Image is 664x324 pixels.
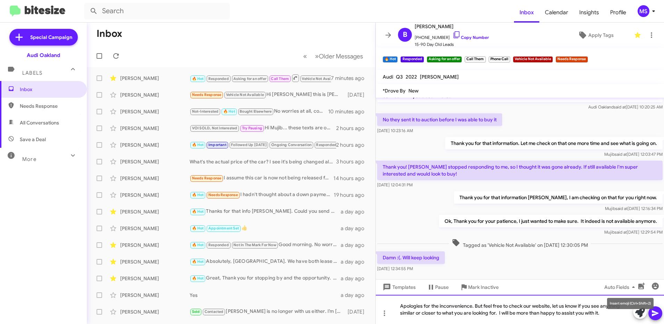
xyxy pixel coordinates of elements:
[192,276,204,281] span: 🔥 Hot
[445,137,663,149] p: Thank you for that information. Let me check on that one more time and see what is going on.
[465,56,485,63] small: Call Them
[311,49,367,63] button: Next
[22,70,42,76] span: Labels
[30,34,72,41] span: Special Campaign
[271,143,312,147] span: Ongoing Conversation
[226,92,264,97] span: Vehicle Not Available
[120,75,190,82] div: [PERSON_NAME]
[190,224,341,232] div: 👍
[208,243,229,247] span: Responded
[20,136,46,143] span: Save a Deal
[120,225,190,232] div: [PERSON_NAME]
[420,74,459,80] span: [PERSON_NAME]
[514,2,539,23] a: Inbox
[190,91,345,99] div: Hi [PERSON_NAME] this is [PERSON_NAME], General Manager at Audi [GEOGRAPHIC_DATA]. I saw you conn...
[336,125,370,132] div: 2 hours ago
[376,295,664,324] div: Apologies for the inconvenience. But feel free to check our website, let us know if you see anyth...
[20,119,59,126] span: All Conversations
[336,158,370,165] div: 3 hours ago
[233,76,266,81] span: Asking for an offer
[588,104,663,110] span: Audi Oakland [DATE] 10:20:25 AM
[190,274,341,282] div: Great, Thank you for stopping by and the opportunity. When is best time for you to come by again?
[615,229,627,235] span: said at
[604,152,663,157] span: Mujib [DATE] 12:03:47 PM
[240,109,272,114] span: Bought Elsewhere
[439,215,663,227] p: Ok, Thank you for your patience, I just wanted to make sure. It indeed is not available anymore.
[415,31,489,41] span: [PHONE_NUMBER]
[604,281,638,293] span: Auto Fields
[605,2,632,23] span: Profile
[190,292,341,299] div: Yes
[120,275,190,282] div: [PERSON_NAME]
[192,259,204,264] span: 🔥 Hot
[192,109,219,114] span: Not-Interested
[120,208,190,215] div: [PERSON_NAME]
[614,104,626,110] span: said at
[120,308,190,315] div: [PERSON_NAME]
[605,206,663,211] span: Mujib [DATE] 12:16:34 PM
[27,52,60,59] div: Audi Oakland
[454,191,663,204] p: Thank you for that information [PERSON_NAME], I am checking on that for you right now.
[415,22,489,31] span: [PERSON_NAME]
[341,292,370,299] div: a day ago
[303,52,307,60] span: «
[190,107,328,115] div: No worries at all, congrats on the new car! If you ever need anything down the road, I’m here to ...
[208,226,239,230] span: Appointment Set
[377,113,502,126] p: No they sent it to auction before I was able to buy it
[381,281,416,293] span: Templates
[120,292,190,299] div: [PERSON_NAME]
[449,238,591,249] span: Tagged as 'Vehicle Not Available' on [DATE] 12:30:05 PM
[20,103,79,110] span: Needs Response
[120,141,190,148] div: [PERSON_NAME]
[377,251,445,264] p: Damn :(. Will keep looking
[383,56,398,63] small: 🔥 Hot
[376,281,421,293] button: Templates
[190,208,341,216] div: Thanks for that info [PERSON_NAME]. Could you send me a snapshot of the official quote they provi...
[299,49,311,63] button: Previous
[192,193,204,197] span: 🔥 Hot
[120,125,190,132] div: [PERSON_NAME]
[208,193,238,197] span: Needs Response
[328,108,370,115] div: 10 minutes ago
[271,76,289,81] span: Call Them
[638,5,649,17] div: MS
[599,281,643,293] button: Auto Fields
[315,52,319,60] span: »
[192,126,238,130] span: VOI SOLD, Not Interested
[22,156,36,162] span: More
[453,35,489,40] a: Copy Number
[190,174,333,182] div: I assume this car is now not being released from the port?
[190,191,334,199] div: I hadn't thought about a down payment. What would I need to do to maintain $600
[233,243,276,247] span: Not In The Mark For Now
[341,208,370,215] div: a day ago
[435,281,449,293] span: Pause
[242,126,262,130] span: Try Pausing
[377,182,413,187] span: [DATE] 12:04:31 PM
[489,56,510,63] small: Phone Call
[345,91,370,98] div: [DATE]
[604,229,663,235] span: Mujib [DATE] 12:29:54 PM
[333,175,370,182] div: 14 hours ago
[341,258,370,265] div: a day ago
[341,242,370,249] div: a day ago
[9,29,78,46] a: Special Campaign
[427,56,462,63] small: Asking for an offer
[231,143,267,147] span: Followed Up [DATE]
[408,88,418,94] span: New
[615,152,627,157] span: said at
[588,29,614,41] span: Apply Tags
[190,258,341,266] div: Absolutely, [GEOGRAPHIC_DATA]. We have both lease and purchase options with competitive rates thr...
[345,308,370,315] div: [DATE]
[556,56,588,63] small: Needs Response
[192,176,222,180] span: Needs Response
[302,76,340,81] span: Vehicle Not Available
[97,28,122,39] h1: Inbox
[574,2,605,23] a: Insights
[192,209,204,214] span: 🔥 Hot
[120,175,190,182] div: [PERSON_NAME]
[223,109,235,114] span: 🔥 Hot
[454,281,504,293] button: Mark Inactive
[415,41,489,48] span: 15-90 Day Old Leads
